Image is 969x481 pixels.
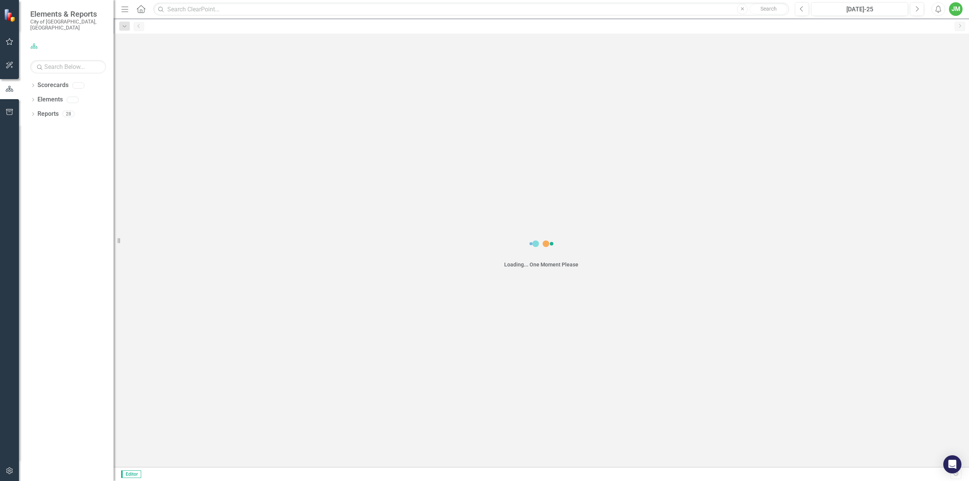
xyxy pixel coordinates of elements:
[760,6,777,12] span: Search
[30,19,106,31] small: City of [GEOGRAPHIC_DATA], [GEOGRAPHIC_DATA]
[153,3,789,16] input: Search ClearPoint...
[30,60,106,73] input: Search Below...
[62,111,75,117] div: 28
[37,95,63,104] a: Elements
[814,5,905,14] div: [DATE]-25
[811,2,908,16] button: [DATE]-25
[504,261,578,268] div: Loading... One Moment Please
[37,81,69,90] a: Scorecards
[30,9,106,19] span: Elements & Reports
[749,4,787,14] button: Search
[943,455,961,473] div: Open Intercom Messenger
[121,470,141,478] span: Editor
[37,110,59,118] a: Reports
[3,8,17,22] img: ClearPoint Strategy
[949,2,963,16] button: JM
